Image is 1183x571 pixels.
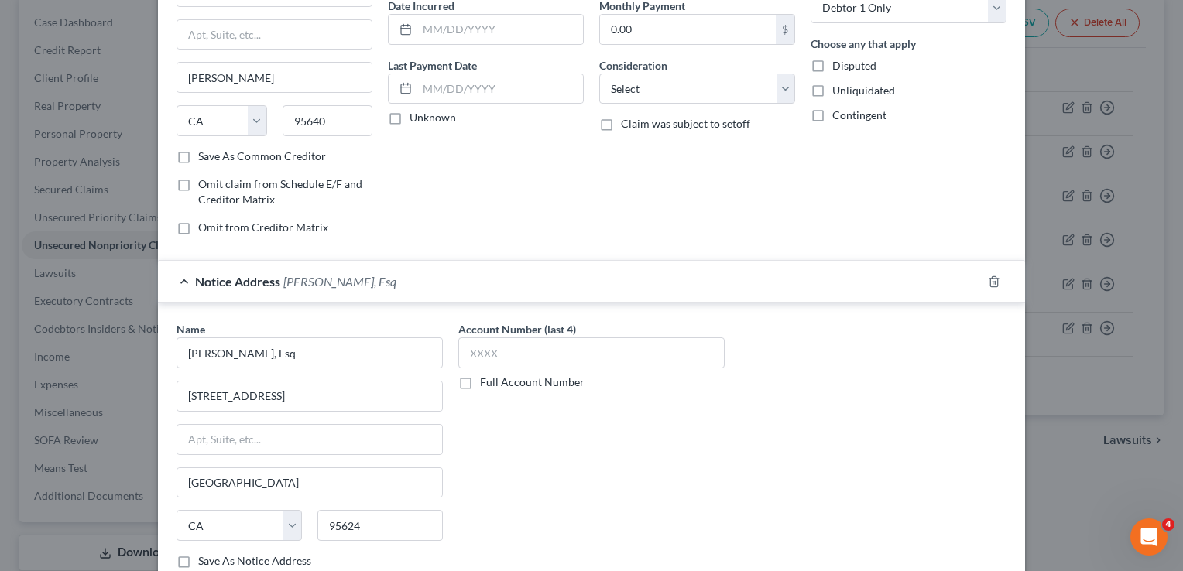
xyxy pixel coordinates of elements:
input: Apt, Suite, etc... [177,425,442,454]
span: 4 [1162,518,1174,531]
span: Contingent [832,108,886,121]
input: Enter zip... [283,105,373,136]
input: Apt, Suite, etc... [177,20,372,50]
input: MM/DD/YYYY [417,74,583,104]
input: XXXX [458,337,725,368]
span: Disputed [832,59,876,72]
span: Omit claim from Schedule E/F and Creditor Matrix [198,177,362,206]
label: Full Account Number [480,374,585,390]
label: Save As Common Creditor [198,149,326,164]
input: Enter zip.. [317,510,443,541]
label: Consideration [599,57,667,74]
iframe: Intercom live chat [1130,518,1168,556]
span: Name [177,323,205,336]
label: Account Number (last 4) [458,321,576,337]
input: Enter address... [177,381,442,411]
label: Unknown [410,110,456,125]
label: Save As Notice Address [198,553,311,569]
span: Unliquidated [832,84,895,97]
input: Search by name... [177,337,443,368]
input: Enter city... [177,468,442,497]
input: MM/DD/YYYY [417,15,583,44]
span: [PERSON_NAME], Esq [283,274,396,289]
input: 0.00 [600,15,776,44]
label: Last Payment Date [388,57,477,74]
input: Enter city... [177,63,372,92]
span: Notice Address [195,274,280,289]
span: Claim was subject to setoff [621,117,750,130]
span: Omit from Creditor Matrix [198,221,328,234]
div: $ [776,15,794,44]
label: Choose any that apply [811,36,916,52]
